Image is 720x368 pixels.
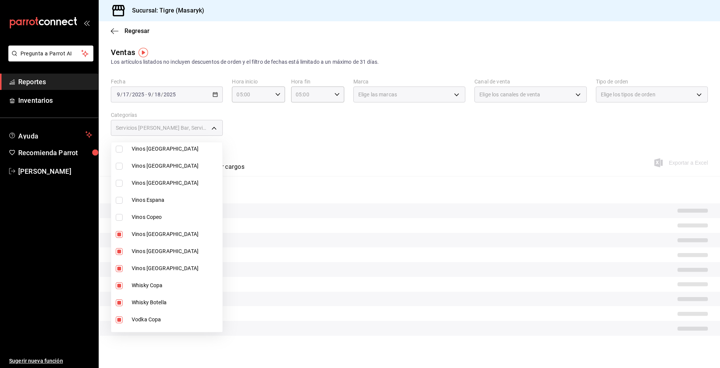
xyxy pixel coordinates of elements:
span: Vinos [GEOGRAPHIC_DATA] [132,179,219,187]
span: Vinos [GEOGRAPHIC_DATA] [132,145,219,153]
span: Vinos [GEOGRAPHIC_DATA] [132,230,219,238]
img: Tooltip marker [139,48,148,57]
span: Vodka Copa [132,316,219,324]
span: Vinos Copeo [132,213,219,221]
span: Vinos [GEOGRAPHIC_DATA] [132,264,219,272]
span: Vinos Espana [132,196,219,204]
span: Vinos [GEOGRAPHIC_DATA] [132,247,219,255]
span: Whisky Botella [132,299,219,307]
span: Vinos [GEOGRAPHIC_DATA] [132,162,219,170]
span: Whisky Copa [132,282,219,289]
